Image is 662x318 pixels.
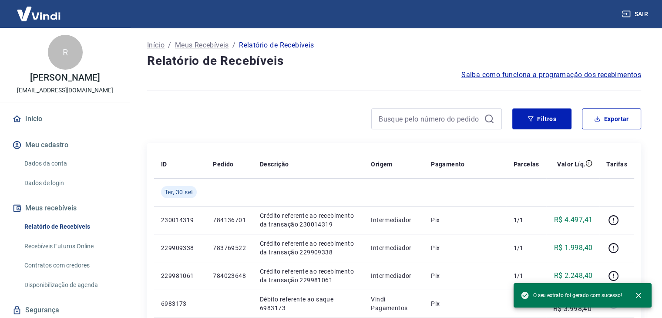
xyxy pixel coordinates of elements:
[554,215,592,225] p: R$ 4.497,41
[10,109,120,129] a: Início
[21,174,120,192] a: Dados de login
[620,6,652,22] button: Sair
[554,243,592,253] p: R$ 1.998,40
[582,108,641,129] button: Exportar
[431,271,499,280] p: Pix
[514,244,539,252] p: 1/1
[147,40,165,51] a: Início
[557,160,585,169] p: Valor Líq.
[161,216,199,224] p: 230014319
[260,160,289,169] p: Descrição
[213,216,246,224] p: 784136701
[371,295,417,312] p: Vindi Pagamentos
[21,237,120,255] a: Recebíveis Futuros Online
[461,70,641,80] a: Saiba como funciona a programação dos recebimentos
[431,244,499,252] p: Pix
[21,257,120,274] a: Contratos com credores
[260,239,357,257] p: Crédito referente ao recebimento da transação 229909338
[213,160,233,169] p: Pedido
[514,216,539,224] p: 1/1
[161,271,199,280] p: 229981061
[514,271,539,280] p: 1/1
[512,108,571,129] button: Filtros
[260,267,357,284] p: Crédito referente ao recebimento da transação 229981061
[10,0,67,27] img: Vindi
[371,216,417,224] p: Intermediador
[21,276,120,294] a: Disponibilização de agenda
[21,218,120,236] a: Relatório de Recebíveis
[232,40,235,51] p: /
[260,211,357,229] p: Crédito referente ao recebimento da transação 230014319
[213,244,246,252] p: 783769522
[21,155,120,173] a: Dados da conta
[431,216,499,224] p: Pix
[521,291,622,300] span: O seu extrato foi gerado com sucesso!
[431,299,499,308] p: Pix
[431,160,465,169] p: Pagamento
[379,112,481,125] input: Busque pelo número do pedido
[10,135,120,155] button: Meu cadastro
[239,40,314,51] p: Relatório de Recebíveis
[161,244,199,252] p: 229909338
[168,40,171,51] p: /
[371,160,392,169] p: Origem
[161,160,167,169] p: ID
[213,271,246,280] p: 784023648
[147,52,641,70] h4: Relatório de Recebíveis
[514,160,539,169] p: Parcelas
[175,40,229,51] a: Meus Recebíveis
[10,199,120,218] button: Meus recebíveis
[606,160,627,169] p: Tarifas
[554,271,592,281] p: R$ 2.248,40
[260,295,357,312] p: Débito referente ao saque 6983173
[30,73,100,82] p: [PERSON_NAME]
[161,299,199,308] p: 6983173
[48,35,83,70] div: R
[17,86,113,95] p: [EMAIL_ADDRESS][DOMAIN_NAME]
[165,188,193,196] span: Ter, 30 set
[371,271,417,280] p: Intermediador
[371,244,417,252] p: Intermediador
